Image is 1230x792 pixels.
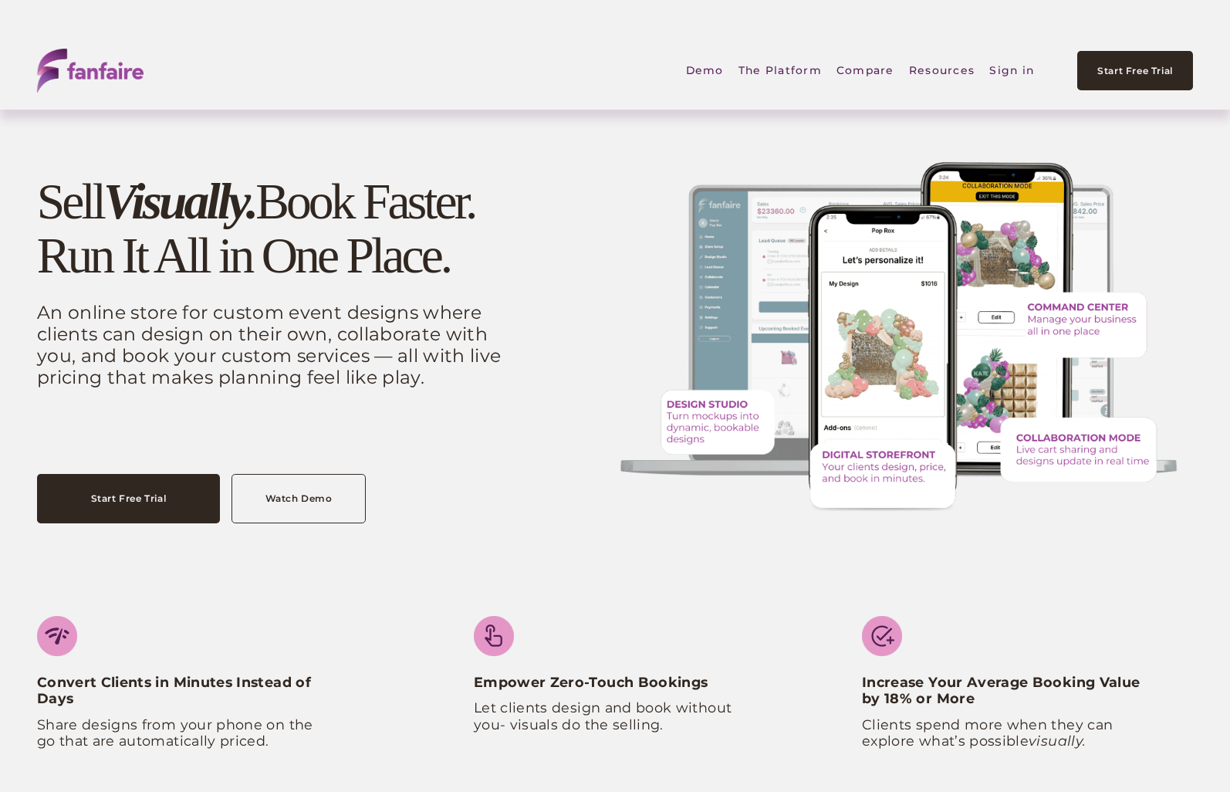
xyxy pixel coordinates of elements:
a: folder dropdown [738,52,822,89]
p: Share designs from your phone on the go that are automatically priced. [37,716,319,750]
a: Start Free Trial [37,474,220,523]
em: visually. [1029,733,1086,749]
strong: Empower Zero-Touch Bookings [474,674,708,690]
img: fanfaire [37,49,144,93]
span: The Platform [738,53,822,88]
em: Visually. [103,174,255,229]
p: An online store for custom event designs where clients can design on their own, collaborate with ... [37,302,512,389]
a: folder dropdown [909,52,975,89]
span: Resources [909,53,975,88]
a: Sign in [989,52,1034,89]
a: Start Free Trial [1077,51,1193,90]
strong: Increase Your Average Booking Value by 18% or More [862,674,1144,706]
a: Demo [686,52,724,89]
h1: Sell Book Faster. Run It All in One Place. [37,175,512,283]
strong: Convert Clients in Minutes Instead of Days [37,674,316,706]
p: Clients spend more when they can explore what’s possible [862,716,1144,750]
p: Let clients design and book without you- visuals do the selling. [474,699,756,733]
a: Compare [836,52,894,89]
a: Watch Demo [231,474,366,523]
